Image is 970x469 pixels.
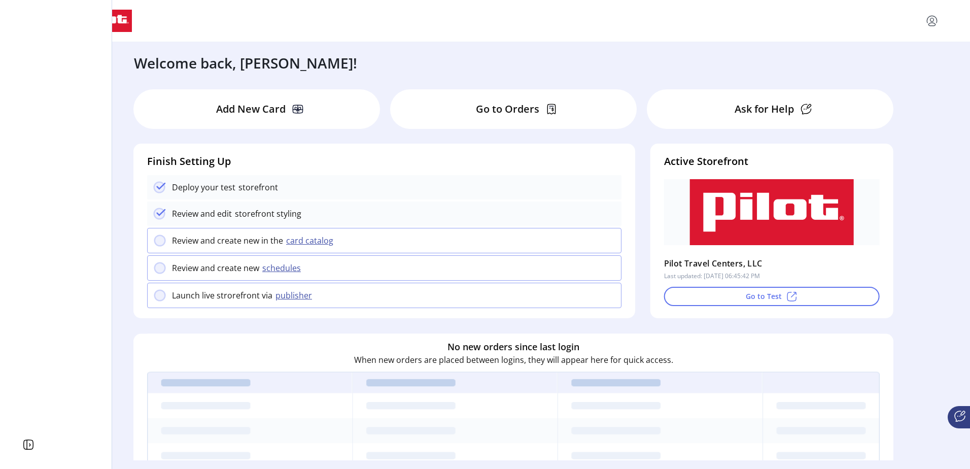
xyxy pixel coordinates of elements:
[924,13,940,29] button: menu
[354,353,673,365] p: When new orders are placed between logins, they will appear here for quick access.
[664,255,763,272] p: Pilot Travel Centers, LLC
[172,181,235,193] p: Deploy your test
[272,289,318,301] button: publisher
[447,340,579,353] h6: No new orders since last login
[172,262,259,274] p: Review and create new
[235,181,278,193] p: storefront
[259,262,307,274] button: schedules
[232,208,301,220] p: storefront styling
[664,154,880,169] h4: Active Storefront
[147,154,621,169] h4: Finish Setting Up
[664,272,760,281] p: Last updated: [DATE] 06:45:42 PM
[735,102,794,117] p: Ask for Help
[664,287,880,306] button: Go to Test
[172,234,283,247] p: Review and create new in the
[134,52,357,74] h3: Welcome back, [PERSON_NAME]!
[172,289,272,301] p: Launch live strorefront via
[216,102,286,117] p: Add New Card
[283,234,339,247] button: card catalog
[172,208,232,220] p: Review and edit
[476,102,539,117] p: Go to Orders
